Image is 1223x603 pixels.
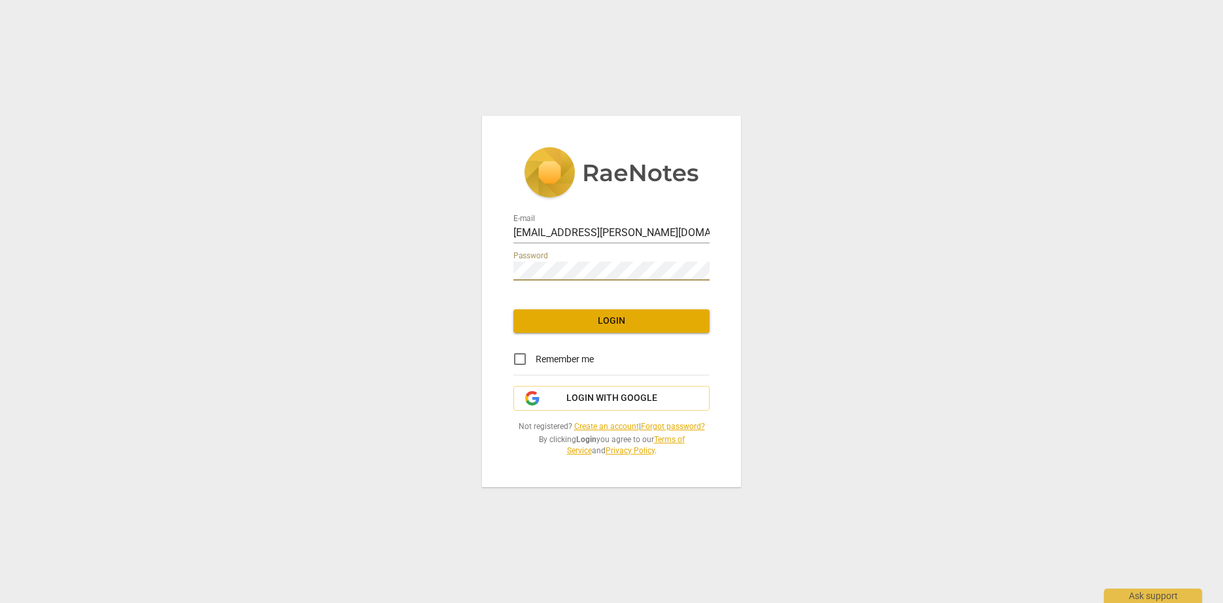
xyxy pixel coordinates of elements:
[567,435,685,455] a: Terms of Service
[1104,589,1202,603] div: Ask support
[574,422,639,431] a: Create an account
[576,435,596,444] b: Login
[641,422,705,431] a: Forgot password?
[513,434,710,456] span: By clicking you agree to our and .
[536,353,594,366] span: Remember me
[513,215,535,223] label: E-mail
[513,386,710,411] button: Login with Google
[513,252,548,260] label: Password
[513,421,710,432] span: Not registered? |
[524,147,699,201] img: 5ac2273c67554f335776073100b6d88f.svg
[606,446,655,455] a: Privacy Policy
[513,309,710,333] button: Login
[566,392,657,405] span: Login with Google
[524,315,699,328] span: Login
